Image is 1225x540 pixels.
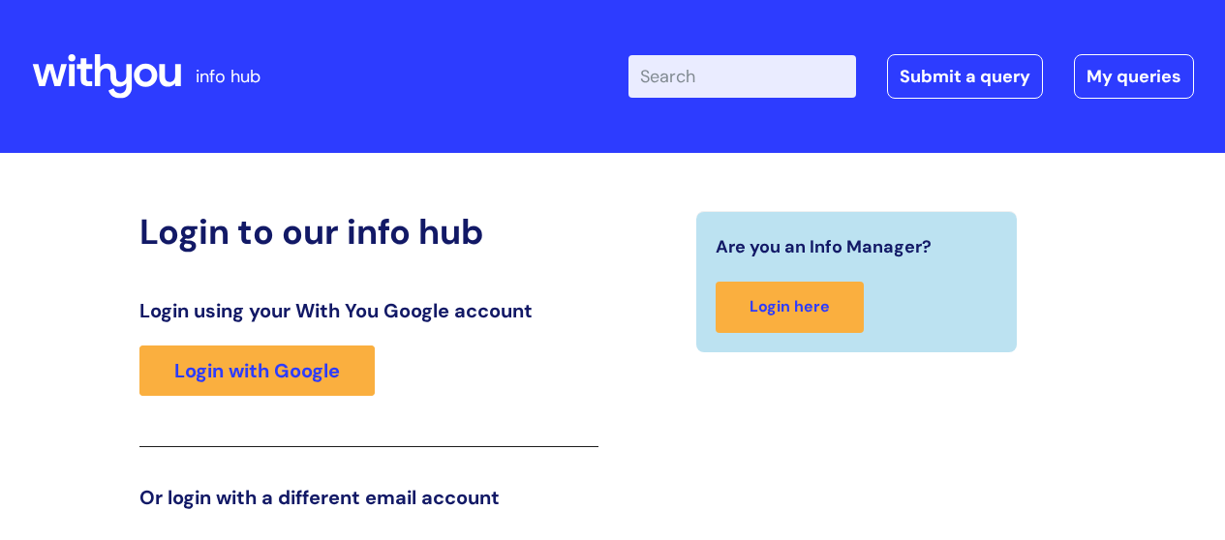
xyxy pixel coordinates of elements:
h2: Login to our info hub [139,211,598,253]
span: Are you an Info Manager? [716,231,932,262]
input: Search [628,55,856,98]
a: Login here [716,282,864,333]
p: info hub [196,61,260,92]
h3: Login using your With You Google account [139,299,598,322]
a: Login with Google [139,345,375,396]
h3: Or login with a different email account [139,486,598,509]
a: My queries [1074,54,1194,99]
a: Submit a query [887,54,1043,99]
